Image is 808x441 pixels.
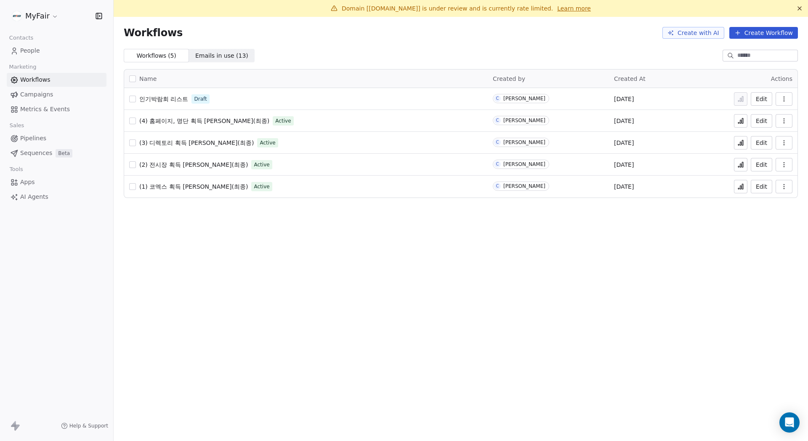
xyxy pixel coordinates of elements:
a: Pipelines [7,131,106,145]
span: Draft [194,95,207,103]
span: Help & Support [69,422,108,429]
span: Workflows [20,75,50,84]
div: [PERSON_NAME] [503,183,545,189]
span: Created by [493,75,525,82]
div: C [496,117,499,124]
span: (4) 홈페이지, 명단 획득 [PERSON_NAME](최종) [139,118,269,124]
div: C [496,183,499,190]
button: Edit [751,136,772,150]
span: Contacts [5,32,37,44]
span: (1) 코엑스 획득 [PERSON_NAME](최종) [139,183,248,190]
span: Apps [20,178,35,187]
a: Metrics & Events [7,102,106,116]
span: Name [139,75,157,83]
a: People [7,44,106,58]
button: Create with AI [662,27,724,39]
span: Actions [771,75,792,82]
a: (1) 코엑스 획득 [PERSON_NAME](최종) [139,182,248,191]
a: Learn more [557,4,591,13]
a: AI Agents [7,190,106,204]
span: Campaigns [20,90,53,99]
span: [DATE] [614,182,634,191]
span: Active [275,117,291,125]
span: Metrics & Events [20,105,70,114]
span: AI Agents [20,192,48,201]
a: SequencesBeta [7,146,106,160]
span: [DATE] [614,117,634,125]
span: MyFair [25,11,50,21]
a: (4) 홈페이지, 명단 획득 [PERSON_NAME](최종) [139,117,269,125]
button: Edit [751,180,772,193]
a: Campaigns [7,88,106,102]
span: (2) 전시장 획득 [PERSON_NAME](최종) [139,161,248,168]
div: [PERSON_NAME] [503,161,545,167]
a: (2) 전시장 획득 [PERSON_NAME](최종) [139,160,248,169]
span: Active [254,161,269,168]
span: 인기박람회 리스트 [139,96,188,102]
div: [PERSON_NAME] [503,118,545,123]
span: Created At [614,75,646,82]
button: Edit [751,92,772,106]
span: Active [254,183,269,190]
span: People [20,46,40,55]
div: Open Intercom Messenger [779,412,800,433]
span: Sequences [20,149,52,158]
a: Workflows [7,73,106,87]
div: [PERSON_NAME] [503,139,545,145]
span: (3) 디렉토리 획득 [PERSON_NAME](최종) [139,139,254,146]
span: Tools [6,163,27,176]
a: Help & Support [61,422,108,429]
span: Sales [6,119,28,132]
button: Edit [751,158,772,171]
span: Beta [56,149,72,158]
span: Workflows [124,27,183,39]
div: C [496,161,499,168]
span: [DATE] [614,95,634,103]
div: [PERSON_NAME] [503,96,545,102]
div: C [496,95,499,102]
a: (3) 디렉토리 획득 [PERSON_NAME](최종) [139,139,254,147]
span: Pipelines [20,134,46,143]
button: MyFair [10,9,60,23]
span: Active [260,139,275,147]
div: C [496,139,499,146]
button: Edit [751,114,772,128]
span: [DATE] [614,139,634,147]
span: Emails in use ( 13 ) [195,51,248,60]
img: %C3%AC%C2%9B%C2%90%C3%AD%C2%98%C2%95%20%C3%AB%C2%A1%C2%9C%C3%AA%C2%B3%C2%A0(white+round).png [12,11,22,21]
button: Create Workflow [729,27,798,39]
span: Domain [[DOMAIN_NAME]] is under review and is currently rate limited. [342,5,553,12]
a: 인기박람회 리스트 [139,95,188,103]
a: Apps [7,175,106,189]
span: [DATE] [614,160,634,169]
span: Marketing [5,61,40,73]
